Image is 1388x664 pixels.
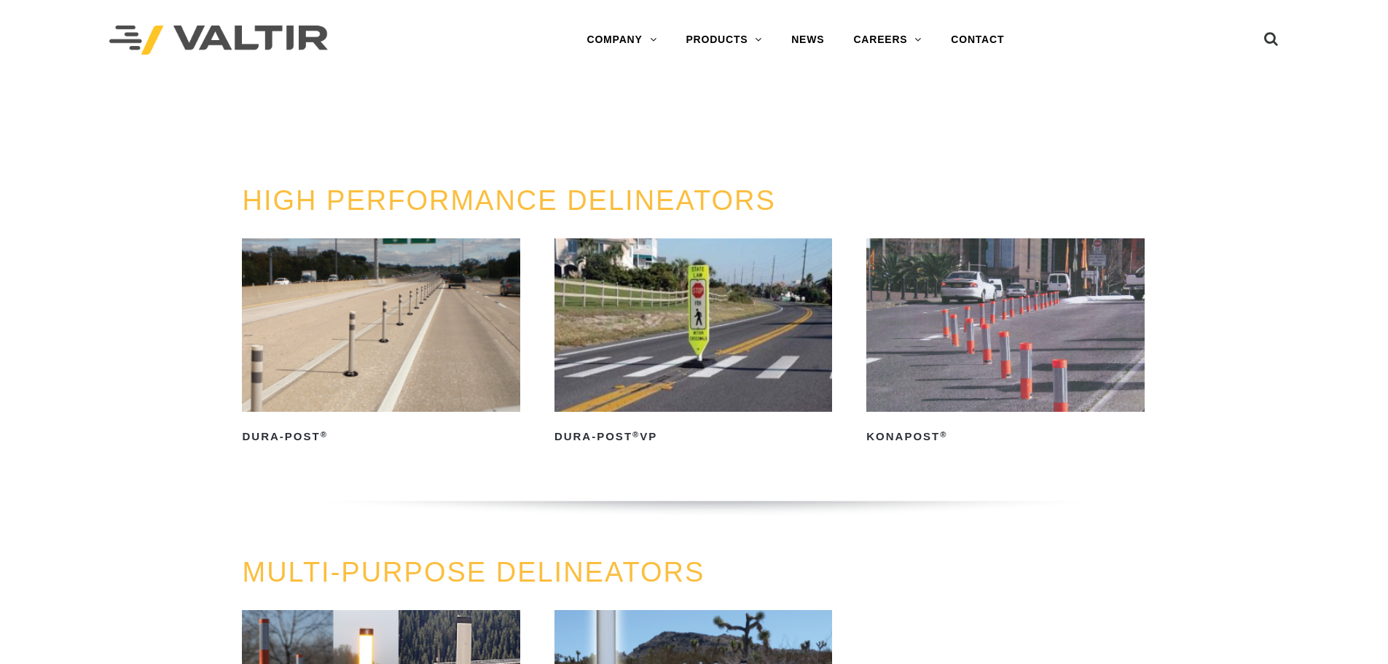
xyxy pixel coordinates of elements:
[109,26,328,55] img: Valtir
[940,430,947,439] sup: ®
[242,238,519,448] a: Dura-Post®
[632,430,640,439] sup: ®
[554,238,832,448] a: Dura-Post®VP
[839,26,936,55] a: CAREERS
[242,185,775,216] a: HIGH PERFORMANCE DELINEATORS
[242,425,519,448] h2: Dura-Post
[671,26,777,55] a: PRODUCTS
[572,26,671,55] a: COMPANY
[777,26,839,55] a: NEWS
[242,557,705,587] a: MULTI-PURPOSE DELINEATORS
[321,430,328,439] sup: ®
[866,425,1144,448] h2: KonaPost
[936,26,1019,55] a: CONTACT
[554,425,832,448] h2: Dura-Post VP
[866,238,1144,448] a: KonaPost®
